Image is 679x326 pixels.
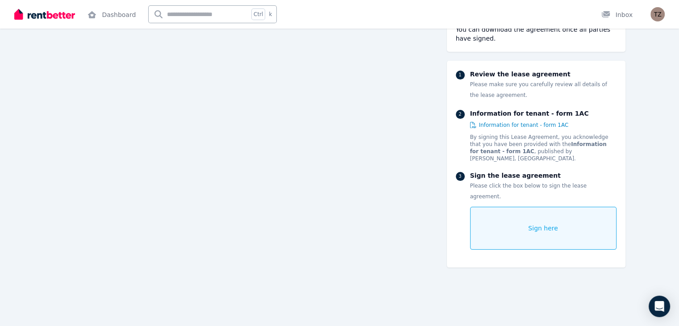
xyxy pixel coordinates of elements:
[470,109,617,118] p: Information for tenant - form 1AC
[479,121,569,129] span: Information for tenant - form 1AC
[456,110,465,119] div: 2
[470,171,617,180] p: Sign the lease agreement
[470,81,607,98] span: Please make sure you carefully review all details of the lease agreement.
[251,8,265,20] span: Ctrl
[528,224,558,233] span: Sign here
[470,70,617,79] p: Review the lease agreement
[14,8,75,21] img: RentBetter
[470,183,587,200] span: Please click the box below to sign the lease agreement.
[269,11,272,18] span: k
[470,121,569,129] a: Information for tenant - form 1AC
[601,10,633,19] div: Inbox
[456,25,617,43] div: You can download the agreement once all parties have signed.
[470,134,617,162] p: By signing this Lease Agreement, you acknowledge that you have been provided with the , published...
[456,172,465,181] div: 3
[456,71,465,79] div: 1
[650,7,665,21] img: Taslima Zahan
[649,296,670,317] div: Open Intercom Messenger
